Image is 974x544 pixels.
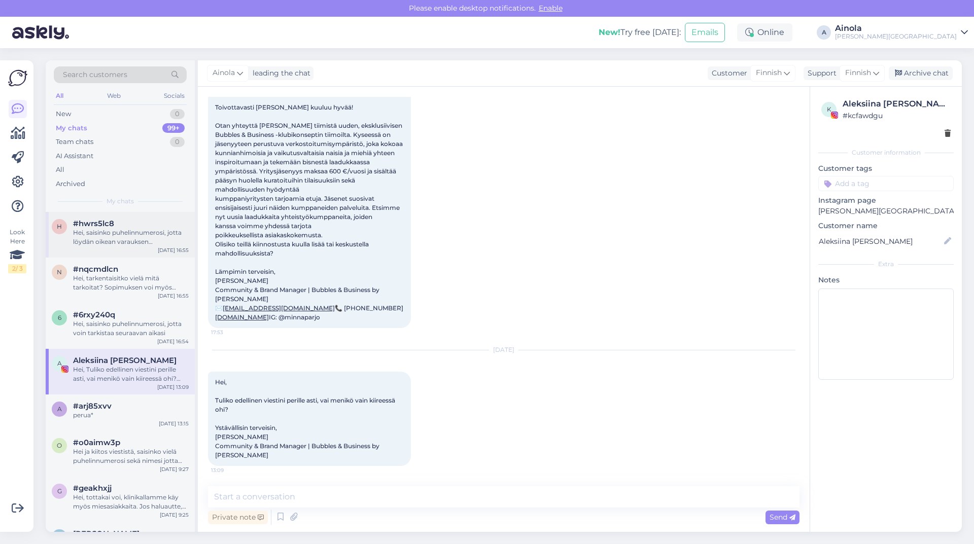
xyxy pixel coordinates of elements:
[737,23,792,42] div: Online
[827,105,831,113] span: k
[211,329,249,336] span: 17:53
[843,110,951,121] div: # kcfawdgu
[73,265,118,274] span: #nqcmdlcn
[162,123,185,133] div: 99+
[56,179,85,189] div: Archived
[845,67,871,79] span: Finnish
[56,109,71,119] div: New
[599,27,620,37] b: New!
[818,176,954,191] input: Add a tag
[215,313,269,321] a: [DOMAIN_NAME]
[63,69,127,80] span: Search customers
[213,67,235,79] span: Ainola
[57,359,62,367] span: A
[8,264,26,273] div: 2 / 3
[107,197,134,206] span: My chats
[73,228,189,246] div: Hei, saisinko puhelinnumerosi, jotta löydän oikean varauksen järjestelmästämme?
[770,513,795,522] span: Send
[105,89,123,102] div: Web
[8,228,26,273] div: Look Here
[708,68,747,79] div: Customer
[818,163,954,174] p: Customer tags
[819,236,942,247] input: Add name
[157,338,189,345] div: [DATE] 16:54
[685,23,725,42] button: Emails
[73,356,177,365] span: Aleksiina Anni Juulia
[818,148,954,157] div: Customer information
[57,442,62,449] span: o
[818,206,954,216] p: [PERSON_NAME][GEOGRAPHIC_DATA]
[223,304,335,312] a: [EMAIL_ADDRESS][DOMAIN_NAME]
[73,447,189,465] div: Hei ja kiitos viestistä, saisinko vielä puhelinnumerosi sekä nimesi jotta voimme soittaa teille. ...
[249,68,310,79] div: leading the chat
[158,246,189,254] div: [DATE] 16:55
[73,219,114,228] span: #hwrs5lc8
[818,260,954,269] div: Extra
[804,68,837,79] div: Support
[73,274,189,292] div: Hei, tarkentaisitko vielä mitä tarkoitat? Sopimuksen voi myös maksaa nopeammalla aikataululla, mu...
[160,465,189,473] div: [DATE] 9:27
[756,67,782,79] span: Finnish
[818,275,954,285] p: Notes
[843,98,951,110] div: Aleksiina [PERSON_NAME]
[73,438,120,447] span: #o0aimw3p
[157,383,189,391] div: [DATE] 13:09
[73,310,115,319] span: #6rxy240q
[160,511,189,519] div: [DATE] 9:25
[215,378,397,459] span: Hei, Tuliko edellinen viestini perille asti, vai menikö vain kiireessä ohi? Ystävällisin terveisi...
[8,68,27,88] img: Askly Logo
[57,268,62,276] span: n
[170,109,185,119] div: 0
[158,292,189,300] div: [DATE] 16:55
[818,221,954,231] p: Customer name
[56,165,64,175] div: All
[835,24,957,32] div: Ainola
[211,466,249,474] span: 13:09
[208,511,268,524] div: Private note
[56,151,93,161] div: AI Assistant
[835,24,968,41] a: Ainola[PERSON_NAME][GEOGRAPHIC_DATA]
[73,484,112,493] span: #geakhxjj
[73,319,189,338] div: Hei, saisinko puhelinnumerosi, jotta voin tarkistaa seuraavan aikasi
[599,26,681,39] div: Try free [DATE]:
[73,493,189,511] div: Hei, tottakai voi, klinikallamme käy myös miesasiakkaita. Jos haluautte, voisin varata teille aja...
[73,529,140,538] span: Erica de Jager Burman
[57,487,62,495] span: g
[73,365,189,383] div: Hei, Tuliko edellinen viestini perille asti, vai menikö vain kiireessä ohi? Ystävällisin terveisi...
[817,25,831,40] div: A
[162,89,187,102] div: Socials
[835,32,957,41] div: [PERSON_NAME][GEOGRAPHIC_DATA]
[57,405,62,413] span: a
[58,314,61,321] span: 6
[889,66,953,80] div: Archive chat
[73,402,112,411] span: #arj85xvv
[56,123,87,133] div: My chats
[818,195,954,206] p: Instagram page
[56,137,93,147] div: Team chats
[170,137,185,147] div: 0
[73,411,189,420] div: perua*
[57,223,62,230] span: h
[159,420,189,427] div: [DATE] 13:15
[536,4,566,13] span: Enable
[208,345,799,354] div: [DATE]
[54,89,65,102] div: All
